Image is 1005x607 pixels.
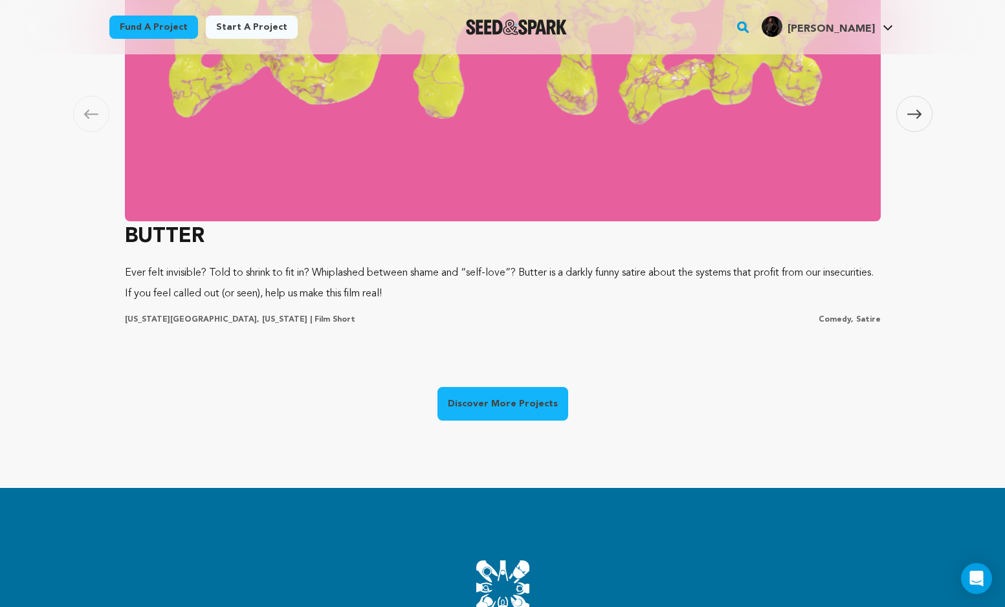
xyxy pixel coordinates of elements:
[466,19,568,35] img: Seed&Spark Logo Dark Mode
[206,16,298,39] a: Start a project
[109,16,198,39] a: Fund a project
[762,16,875,37] div: Athena R.'s Profile
[762,16,782,37] img: a3fff042cfc10357.jpg
[759,14,896,41] span: Athena R.'s Profile
[961,563,992,594] div: Open Intercom Messenger
[125,316,312,324] span: [US_STATE][GEOGRAPHIC_DATA], [US_STATE] |
[125,263,881,304] p: Ever felt invisible? Told to shrink to fit in? Whiplashed between shame and “self-love”? Butter i...
[819,315,881,325] p: Comedy, Satire
[437,387,568,421] a: Discover More Projects
[315,316,355,324] span: Film Short
[125,221,881,252] h3: BUTTER
[466,19,568,35] a: Seed&Spark Homepage
[759,14,896,37] a: Athena R.'s Profile
[788,24,875,34] span: [PERSON_NAME]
